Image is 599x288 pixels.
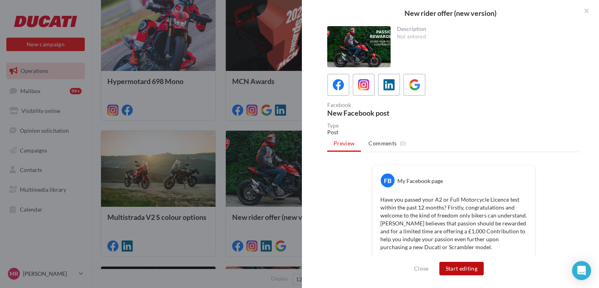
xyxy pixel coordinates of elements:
[411,264,432,273] button: Close
[327,109,450,116] div: New Facebook post
[327,102,450,108] div: Facebook
[397,33,574,40] div: Not entered
[327,128,580,136] div: Post
[381,174,395,187] div: FB
[315,10,586,17] div: New rider offer (new version)
[368,139,397,147] span: Comments
[572,261,591,280] div: Open Intercom Messenger
[439,262,484,275] button: Start editing
[397,26,574,32] div: Description
[327,123,580,128] div: Type
[397,177,443,185] div: My Facebook page
[400,140,406,147] span: (0)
